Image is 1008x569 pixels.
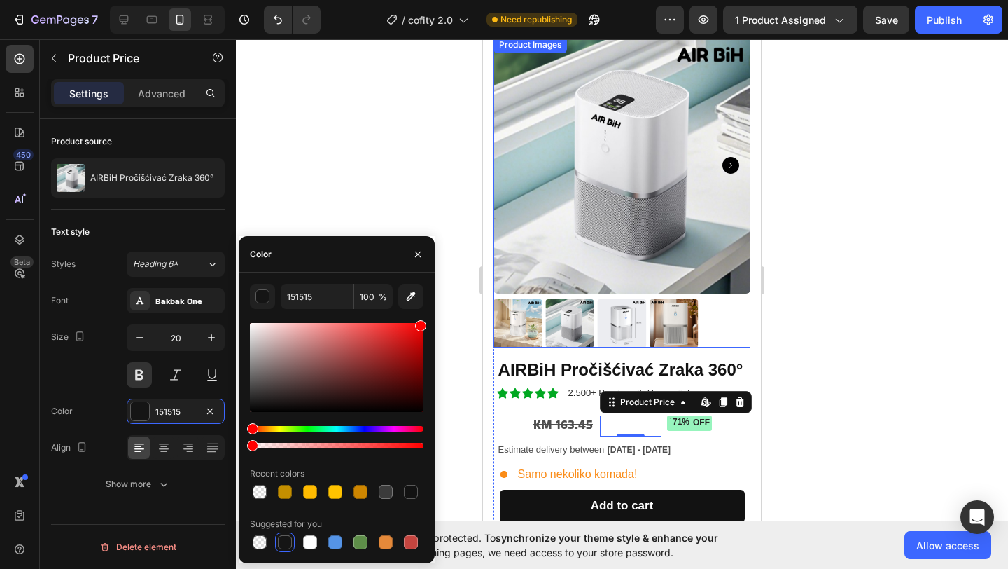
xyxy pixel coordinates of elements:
span: Samo nekoliko komada! [35,427,155,444]
div: Text style [51,226,90,238]
input: Eg: FFFFFF [281,284,353,309]
span: Your page is password protected. To when designing pages, we need access to your store password. [325,530,773,560]
span: 2.500+ Provjerenih Recenzija! [85,348,207,359]
button: Allow access [904,531,991,559]
div: KM 98,90 [117,376,178,397]
button: 7 [6,6,104,34]
div: Publish [927,13,962,27]
span: Heading 6* [133,258,178,270]
div: Align [51,439,90,458]
button: 1 product assigned [723,6,857,34]
div: Show more [106,477,171,491]
div: Product source [51,135,112,148]
div: Hue [250,426,423,432]
span: / [402,13,405,27]
div: Color [250,248,272,261]
div: Color [51,405,73,418]
div: Size [51,328,88,347]
div: Styles [51,258,76,270]
span: cofity 2.0 [408,13,453,27]
span: Need republishing [500,13,572,26]
div: Product Price [134,357,195,369]
div: Font [51,294,69,307]
button: Add to cart [17,451,262,484]
s: KM 163.45 [50,376,110,394]
button: Show more [51,472,225,497]
div: Delete element [99,539,176,556]
iframe: Design area [483,39,761,521]
span: Estimate delivery between [15,405,122,416]
button: Delete element [51,536,225,558]
p: AIRBiH Pročišćivać Zraka 360° [90,173,213,183]
span: 1 product assigned [735,13,826,27]
p: Settings [69,86,108,101]
span: % [379,291,387,303]
div: Bakbak One [155,295,221,308]
span: synchronize your theme style & enhance your experience [325,532,718,558]
div: Rich Text Editor. Editing area: main [49,377,111,396]
div: OFF [208,376,229,392]
p: Advanced [138,86,185,101]
button: Heading 6* [127,252,225,277]
div: 151515 [155,406,196,418]
div: Open Intercom Messenger [960,500,994,534]
span: [DATE] - [DATE] [125,406,188,416]
div: Recent colors [250,467,304,480]
p: 7 [92,11,98,28]
div: Beta [10,256,34,268]
div: Undo/Redo [264,6,321,34]
p: Product Price [68,50,187,67]
img: product feature img [57,164,85,192]
div: Add to cart [108,456,171,478]
span: Save [875,14,898,26]
div: 71% [188,376,208,390]
button: Publish [915,6,974,34]
h1: AIRBiH Pročišćivać Zraka 360° [14,318,265,343]
div: Suggested for you [250,518,322,530]
div: 450 [13,149,34,160]
span: Allow access [916,538,979,553]
button: Save [863,6,909,34]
